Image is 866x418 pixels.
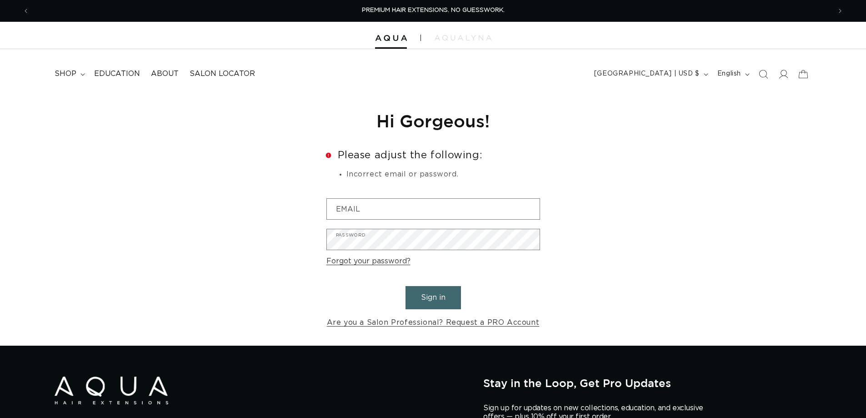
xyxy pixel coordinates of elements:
img: Aqua Hair Extensions [375,35,407,41]
input: Email [327,199,540,219]
span: [GEOGRAPHIC_DATA] | USD $ [594,69,700,79]
h2: Stay in the Loop, Get Pro Updates [483,377,811,389]
button: [GEOGRAPHIC_DATA] | USD $ [589,65,712,83]
span: English [717,69,741,79]
a: Salon Locator [184,64,260,84]
button: English [712,65,753,83]
span: Education [94,69,140,79]
span: PREMIUM HAIR EXTENSIONS. NO GUESSWORK. [362,7,505,13]
span: About [151,69,179,79]
summary: shop [49,64,89,84]
span: shop [55,69,76,79]
button: Next announcement [830,2,850,20]
h2: Please adjust the following: [326,150,540,160]
span: Salon Locator [190,69,255,79]
img: aqualyna.com [435,35,491,40]
a: Education [89,64,145,84]
img: Aqua Hair Extensions [55,377,168,404]
a: Are you a Salon Professional? Request a PRO Account [327,316,540,329]
button: Sign in [405,286,461,309]
a: Forgot your password? [326,255,410,268]
summary: Search [753,64,773,84]
a: About [145,64,184,84]
li: Incorrect email or password. [346,169,540,181]
h1: Hi Gorgeous! [326,110,540,132]
button: Previous announcement [16,2,36,20]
